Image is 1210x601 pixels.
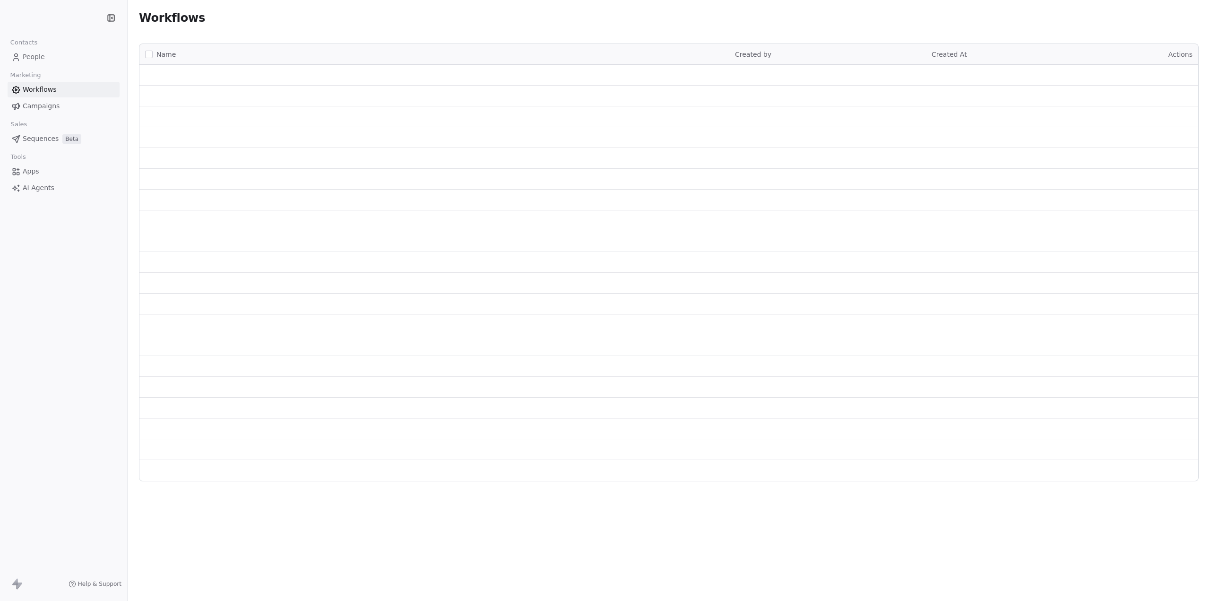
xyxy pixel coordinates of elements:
span: People [23,52,45,62]
a: Workflows [8,82,120,97]
a: AI Agents [8,180,120,196]
span: Tools [7,150,30,164]
a: People [8,49,120,65]
a: Help & Support [69,580,121,588]
span: Campaigns [23,101,60,111]
a: Campaigns [8,98,120,114]
span: Actions [1168,51,1193,58]
span: Sales [7,117,31,131]
span: AI Agents [23,183,54,193]
a: Apps [8,164,120,179]
span: Apps [23,166,39,176]
span: Created by [735,51,771,58]
span: Sequences [23,134,59,144]
span: Name [156,50,176,60]
span: Beta [62,134,81,144]
span: Marketing [6,68,45,82]
span: Workflows [23,85,57,95]
span: Help & Support [78,580,121,588]
a: SequencesBeta [8,131,120,147]
span: Created At [932,51,967,58]
span: Contacts [6,35,42,50]
span: Workflows [139,11,205,25]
